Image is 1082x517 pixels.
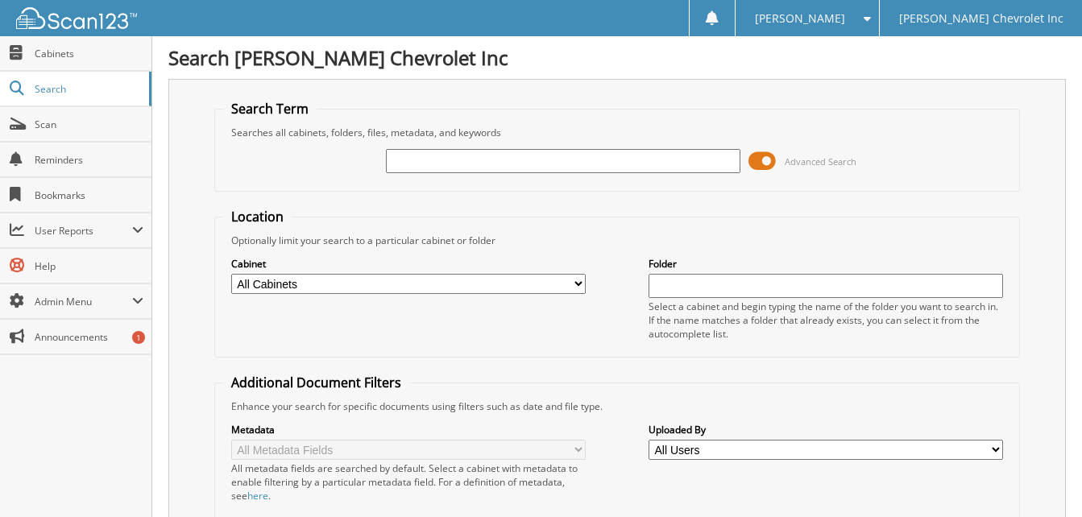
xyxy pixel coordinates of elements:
[223,100,317,118] legend: Search Term
[231,257,586,271] label: Cabinet
[35,224,132,238] span: User Reports
[223,399,1012,413] div: Enhance your search for specific documents using filters such as date and file type.
[649,423,1003,436] label: Uploaded By
[649,257,1003,271] label: Folder
[132,331,145,344] div: 1
[231,461,586,503] div: All metadata fields are searched by default. Select a cabinet with metadata to enable filtering b...
[35,82,141,96] span: Search
[35,153,143,167] span: Reminders
[223,234,1012,247] div: Optionally limit your search to a particular cabinet or folder
[35,295,132,308] span: Admin Menu
[223,208,292,225] legend: Location
[899,14,1063,23] span: [PERSON_NAME] Chevrolet Inc
[35,47,143,60] span: Cabinets
[35,330,143,344] span: Announcements
[16,7,137,29] img: scan123-logo-white.svg
[223,126,1012,139] div: Searches all cabinets, folders, files, metadata, and keywords
[649,300,1003,341] div: Select a cabinet and begin typing the name of the folder you want to search in. If the name match...
[35,188,143,202] span: Bookmarks
[168,44,1066,71] h1: Search [PERSON_NAME] Chevrolet Inc
[247,489,268,503] a: here
[231,423,586,436] label: Metadata
[35,259,143,273] span: Help
[223,374,409,391] legend: Additional Document Filters
[785,155,856,168] span: Advanced Search
[35,118,143,131] span: Scan
[755,14,845,23] span: [PERSON_NAME]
